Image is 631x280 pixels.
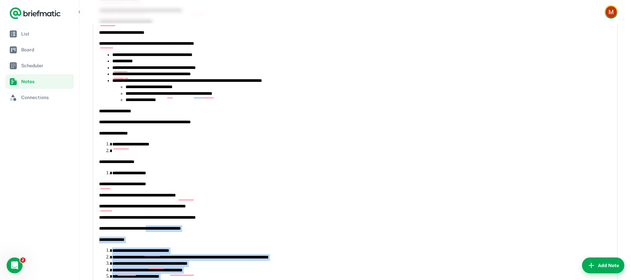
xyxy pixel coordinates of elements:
[5,42,74,57] a: Board
[21,94,71,101] span: Connections
[5,90,74,105] a: Connections
[9,7,61,20] a: Logo
[20,257,26,263] span: 2
[5,58,74,73] a: Scheduler
[21,62,71,69] span: Scheduler
[21,78,71,85] span: Notes
[582,257,624,273] button: Add Note
[7,257,23,273] iframe: Intercom live chat
[5,27,74,41] a: List
[21,46,71,53] span: Board
[21,30,71,37] span: List
[605,5,618,19] button: Account button
[605,6,617,18] img: Myranda James
[5,74,74,89] a: Notes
